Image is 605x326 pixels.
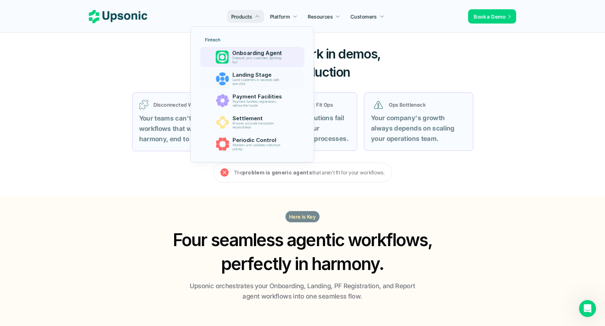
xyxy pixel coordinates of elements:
[579,300,596,317] iframe: Intercom live chat
[233,100,285,108] p: Payment facilities registrations without the hassle
[201,91,304,111] a: Payment FacilitiesPayment facilities registrations without the hassle
[468,9,516,24] a: Book a Demo
[227,10,264,23] a: Products
[308,13,333,20] p: Resources
[139,114,234,143] strong: Your teams can’t build agentic workflows that work in harmony, end to end.
[166,228,439,276] h2: Four seamless agentic workflows, perfectly in harmony.
[351,13,377,20] p: Customers
[200,47,304,67] a: Onboarding AgentOnboard your customers lightning fast
[205,37,220,42] p: Fintech
[242,169,312,175] strong: problem is generic agents
[153,101,234,108] p: Disconnected Workflows
[201,134,304,154] a: Periodic ControlMonitors and validates merchant activity
[474,13,506,20] p: Book a Demo
[289,213,316,220] p: Here is Key
[201,112,304,132] a: SettlementEnsures accurate transaction reconciliation
[389,101,463,108] p: Ops Bottleneck
[371,114,456,142] strong: Your company's growth always depends on scaling your operations team.
[232,72,285,78] p: Landing Stage
[232,50,286,56] p: Onboarding Agent
[232,56,285,64] p: Onboard your customers lightning fast
[234,168,385,177] p: The that aren’t fit for your workflows.
[233,137,285,143] p: Periodic Control
[233,122,285,129] p: Ensures accurate transaction reconciliation
[200,69,304,89] a: Landing StageLand customers in seconds with one click
[233,93,285,100] p: Payment Facilities
[233,115,285,122] p: Settlement
[187,281,418,302] p: Upsonic orchestrates your Onboarding, Landing, PF Registration, and Report agent workflows into o...
[233,143,285,151] p: Monitors and validates merchant activity
[232,78,285,86] p: Land customers in seconds with one click
[231,13,252,20] p: Products
[270,13,290,20] p: Platform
